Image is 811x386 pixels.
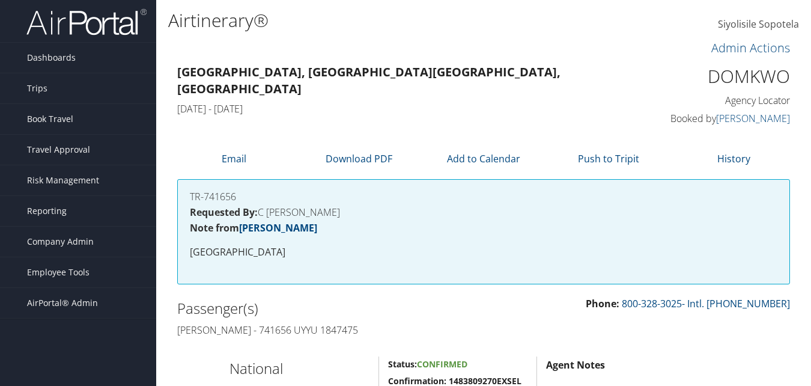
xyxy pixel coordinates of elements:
[27,257,90,287] span: Employee Tools
[716,112,790,125] a: [PERSON_NAME]
[27,196,67,226] span: Reporting
[546,358,605,372] strong: Agent Notes
[26,8,147,36] img: airportal-logo.png
[651,112,791,125] h4: Booked by
[717,152,750,165] a: History
[27,73,47,103] span: Trips
[168,8,589,33] h1: Airtinerary®
[27,104,73,134] span: Book Travel
[388,358,417,370] strong: Status:
[586,297,619,310] strong: Phone:
[239,221,317,234] a: [PERSON_NAME]
[222,152,246,165] a: Email
[417,358,467,370] span: Confirmed
[177,298,475,319] h2: Passenger(s)
[622,297,790,310] a: 800-328-3025- Intl. [PHONE_NUMBER]
[447,152,520,165] a: Add to Calendar
[190,206,258,219] strong: Requested By:
[177,323,475,337] h4: [PERSON_NAME] - 741656 UYYU 1847475
[190,245,777,260] p: [GEOGRAPHIC_DATA]
[27,288,98,318] span: AirPortal® Admin
[190,221,317,234] strong: Note from
[651,94,791,107] h4: Agency Locator
[27,135,90,165] span: Travel Approval
[718,6,799,43] a: Siyolisile Sopotela
[177,64,560,97] strong: [GEOGRAPHIC_DATA], [GEOGRAPHIC_DATA] [GEOGRAPHIC_DATA], [GEOGRAPHIC_DATA]
[190,207,777,217] h4: C [PERSON_NAME]
[578,152,639,165] a: Push to Tripit
[27,43,76,73] span: Dashboards
[718,17,799,31] span: Siyolisile Sopotela
[711,40,790,56] a: Admin Actions
[27,227,94,257] span: Company Admin
[651,64,791,89] h1: DOMKWO
[177,102,633,115] h4: [DATE] - [DATE]
[229,358,369,379] h2: National
[326,152,392,165] a: Download PDF
[27,165,99,195] span: Risk Management
[190,192,777,201] h4: TR-741656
